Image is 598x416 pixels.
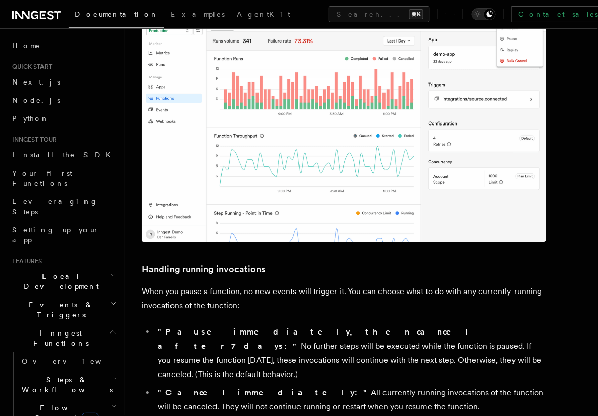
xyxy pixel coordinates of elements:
[142,8,546,242] img: The Pause option within the "All actions" menu on a function's dashboard.
[155,325,546,382] li: No further steps will be executed while the function is paused. If you resume the function [DATE]...
[8,271,110,292] span: Local Development
[8,192,119,221] a: Leveraging Steps
[8,63,52,71] span: Quick start
[409,9,423,19] kbd: ⌘K
[8,109,119,128] a: Python
[22,357,126,365] span: Overview
[18,375,113,395] span: Steps & Workflows
[8,324,119,352] button: Inngest Functions
[164,3,231,27] a: Examples
[12,226,99,244] span: Setting up your app
[155,386,546,414] li: All currently-running invocations of the function will be canceled. They will not continue runnin...
[12,151,117,159] span: Install the SDK
[18,352,119,370] a: Overview
[8,91,119,109] a: Node.js
[142,262,265,276] a: Handling running invocations
[329,6,430,22] button: Search...⌘K
[12,114,49,122] span: Python
[12,96,60,104] span: Node.js
[237,10,290,18] span: AgentKit
[8,328,109,348] span: Inngest Functions
[75,10,158,18] span: Documentation
[8,73,119,91] a: Next.js
[8,221,119,249] a: Setting up your app
[8,136,57,144] span: Inngest tour
[12,40,40,51] span: Home
[472,8,496,20] button: Toggle dark mode
[158,327,475,351] strong: "Pause immediately, then cancel after 7 days:"
[8,257,42,265] span: Features
[158,388,371,397] strong: "Cancel immediately:"
[8,146,119,164] a: Install the SDK
[69,3,164,28] a: Documentation
[12,197,98,216] span: Leveraging Steps
[8,164,119,192] a: Your first Functions
[8,267,119,296] button: Local Development
[8,36,119,55] a: Home
[8,300,110,320] span: Events & Triggers
[170,10,225,18] span: Examples
[8,296,119,324] button: Events & Triggers
[142,284,546,313] p: When you pause a function, no new events will trigger it. You can choose what to do with any curr...
[12,78,60,86] span: Next.js
[18,370,119,399] button: Steps & Workflows
[12,169,72,187] span: Your first Functions
[231,3,296,27] a: AgentKit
